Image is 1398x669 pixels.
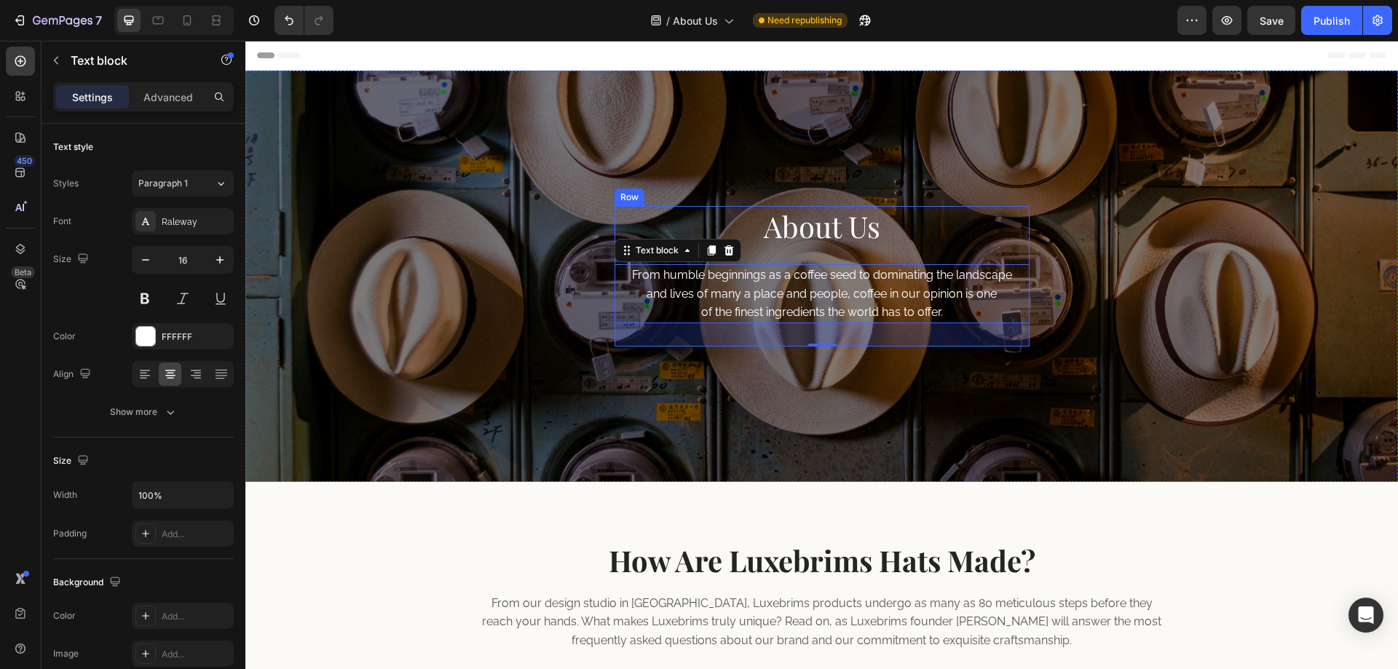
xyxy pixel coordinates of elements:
div: Color [53,330,76,343]
div: Size [53,451,92,471]
button: Publish [1301,6,1362,35]
p: From our design studio in [GEOGRAPHIC_DATA], Luxebrims products undergo as many as 80 meticulous ... [232,553,921,609]
p: Settings [72,90,113,105]
div: Open Intercom Messenger [1348,598,1383,633]
button: Paragraph 1 [132,170,234,197]
h2: How Are Luxebrims Hats Made? [231,499,923,540]
div: Padding [53,527,87,540]
button: Show more [53,399,234,425]
div: Background [53,573,124,593]
p: Advanced [143,90,193,105]
div: Add... [162,528,230,541]
div: Font [53,215,71,228]
div: 450 [14,155,35,167]
p: From humble beginnings as a coffee seed to dominating the landscape and lives of many a place and... [371,225,783,281]
span: Paragraph 1 [138,177,188,190]
iframe: Design area [245,41,1398,669]
span: Need republishing [767,14,842,27]
button: Save [1247,6,1295,35]
div: Size [53,250,92,269]
div: Raleway [162,215,230,229]
div: Text block [387,203,436,216]
div: Styles [53,177,79,190]
div: Add... [162,648,230,661]
p: 7 [95,12,102,29]
span: About Us [673,13,718,28]
div: Text style [53,140,93,154]
span: / [666,13,670,28]
div: Undo/Redo [275,6,333,35]
div: FFFFFF [162,330,230,344]
div: Publish [1314,13,1350,28]
input: Auto [133,482,233,508]
div: Color [53,609,76,622]
p: Text block [71,52,194,69]
div: Image [53,647,79,660]
span: Save [1260,15,1284,27]
div: Show more [110,405,178,419]
div: Align [53,365,94,384]
h2: About Us [369,165,784,206]
div: Add... [162,610,230,623]
div: Row [372,150,396,163]
button: 7 [6,6,108,35]
div: Beta [11,266,35,278]
div: Width [53,488,77,502]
